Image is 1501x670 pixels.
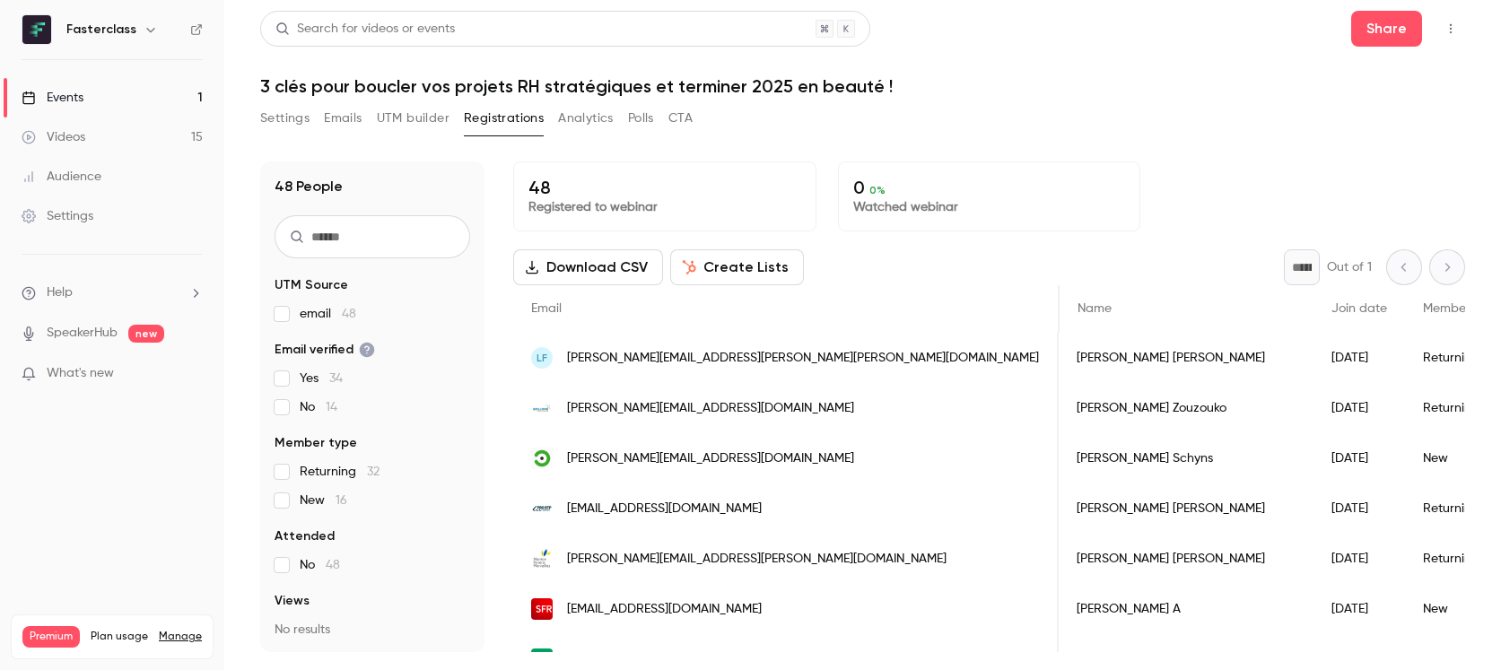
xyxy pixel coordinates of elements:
[22,207,93,225] div: Settings
[47,364,114,383] span: What's new
[869,184,886,196] span: 0 %
[1327,258,1372,276] p: Out of 1
[91,630,148,644] span: Plan usage
[531,498,553,519] img: probtp.com
[558,104,614,133] button: Analytics
[275,176,343,197] h1: 48 People
[367,466,380,478] span: 32
[1059,333,1313,383] div: [PERSON_NAME] [PERSON_NAME]
[1313,483,1405,534] div: [DATE]
[326,401,337,413] span: 14
[567,550,947,569] span: [PERSON_NAME][EMAIL_ADDRESS][PERSON_NAME][DOMAIN_NAME]
[300,556,340,574] span: No
[531,648,553,670] img: collegelacite.ca
[300,305,356,323] span: email
[1059,584,1313,634] div: [PERSON_NAME] A
[1059,483,1313,534] div: [PERSON_NAME] [PERSON_NAME]
[531,598,553,620] img: neuf.fr
[464,104,544,133] button: Registrations
[275,527,335,545] span: Attended
[275,341,375,359] span: Email verified
[1423,302,1500,315] span: Member type
[567,399,854,418] span: [PERSON_NAME][EMAIL_ADDRESS][DOMAIN_NAME]
[1059,534,1313,584] div: [PERSON_NAME] [PERSON_NAME]
[1059,433,1313,483] div: [PERSON_NAME] Schyns
[300,370,343,387] span: Yes
[324,104,362,133] button: Emails
[1351,11,1422,47] button: Share
[22,168,101,186] div: Audience
[300,463,380,481] span: Returning
[342,308,356,320] span: 48
[159,630,202,644] a: Manage
[22,128,85,146] div: Videos
[47,283,73,302] span: Help
[528,177,801,198] p: 48
[1059,383,1313,433] div: [PERSON_NAME] Zouzouko
[1331,302,1387,315] span: Join date
[300,398,337,416] span: No
[528,198,801,216] p: Registered to webinar
[22,89,83,107] div: Events
[22,15,51,44] img: Fasterclass
[1313,534,1405,584] div: [DATE]
[1313,333,1405,383] div: [DATE]
[326,559,340,571] span: 48
[260,104,310,133] button: Settings
[531,548,553,570] img: menton-riviera-merveilles.fr
[128,325,164,343] span: new
[513,249,663,285] button: Download CSV
[668,104,693,133] button: CTA
[260,75,1465,97] h1: 3 clés pour boucler vos projets RH stratégiques et terminer 2025 en beauté !
[22,283,203,302] li: help-dropdown-opener
[22,626,80,648] span: Premium
[567,650,762,669] span: [EMAIL_ADDRESS][DOMAIN_NAME]
[377,104,449,133] button: UTM builder
[275,434,357,452] span: Member type
[670,249,804,285] button: Create Lists
[1313,584,1405,634] div: [DATE]
[1078,302,1112,315] span: Name
[853,177,1126,198] p: 0
[275,20,455,39] div: Search for videos or events
[329,372,343,385] span: 34
[300,492,347,509] span: New
[567,500,762,518] span: [EMAIL_ADDRESS][DOMAIN_NAME]
[1313,433,1405,483] div: [DATE]
[628,104,654,133] button: Polls
[567,600,762,619] span: [EMAIL_ADDRESS][DOMAIN_NAME]
[537,350,547,366] span: LF
[531,448,553,469] img: delpower.be
[275,592,310,610] span: Views
[336,494,347,507] span: 16
[567,449,854,468] span: [PERSON_NAME][EMAIL_ADDRESS][DOMAIN_NAME]
[531,302,562,315] span: Email
[531,397,553,419] img: aglgroup.com
[275,621,470,639] p: No results
[47,324,118,343] a: SpeakerHub
[275,276,348,294] span: UTM Source
[567,349,1039,368] span: [PERSON_NAME][EMAIL_ADDRESS][PERSON_NAME][PERSON_NAME][DOMAIN_NAME]
[853,198,1126,216] p: Watched webinar
[66,21,136,39] h6: Fasterclass
[1313,383,1405,433] div: [DATE]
